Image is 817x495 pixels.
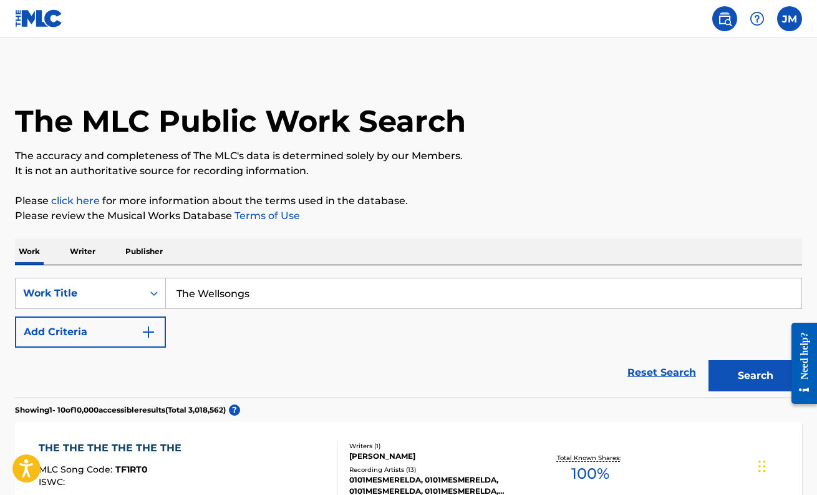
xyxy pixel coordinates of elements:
p: Please for more information about the terms used in the database. [15,194,802,208]
div: Recording Artists ( 13 ) [349,465,525,474]
span: 100 % [571,463,609,485]
img: search [717,11,732,26]
h1: The MLC Public Work Search [15,102,466,140]
a: Reset Search [621,359,702,386]
p: Publisher [122,238,167,265]
span: TF1RT0 [115,464,148,475]
p: Writer [66,238,99,265]
img: MLC Logo [15,9,63,27]
button: Search [708,360,802,391]
form: Search Form [15,278,802,398]
iframe: Resource Center [782,310,817,417]
a: Terms of Use [232,210,300,222]
p: Total Known Shares: [557,453,624,463]
div: Writers ( 1 ) [349,441,525,451]
p: The accuracy and completeness of The MLC's data is determined solely by our Members. [15,149,802,164]
p: Please review the Musical Works Database [15,208,802,223]
img: help [750,11,765,26]
div: Help [745,6,770,31]
a: Public Search [712,6,737,31]
iframe: Chat Widget [755,435,817,495]
span: ? [229,404,240,416]
button: Add Criteria [15,316,166,348]
span: MLC Song Code : [39,464,115,475]
img: 9d2ae6d4665cec9f34b9.svg [141,325,156,340]
p: It is not an authoritative source for recording information. [15,164,802,179]
a: click here [51,195,100,207]
span: ISWC : [39,476,68,488]
p: Showing 1 - 10 of 10,000 accessible results (Total 3,018,562 ) [15,404,226,416]
p: Work [15,238,44,265]
div: Work Title [23,286,135,301]
div: Drag [758,448,766,485]
div: THE THE THE THE THE THE [39,441,188,456]
div: [PERSON_NAME] [349,451,525,462]
div: User Menu [777,6,802,31]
